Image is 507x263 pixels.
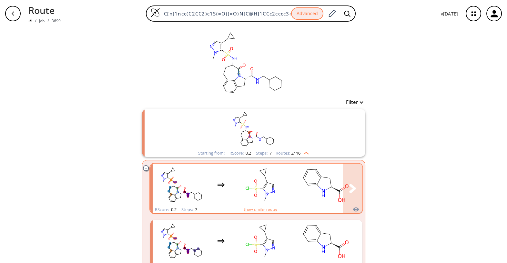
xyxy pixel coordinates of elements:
[35,17,36,24] li: /
[291,7,323,20] button: Advanced
[181,207,197,212] div: Steps :
[269,150,272,156] span: 7
[360,221,419,261] svg: C#C[C@H](N)C(=O)O
[28,3,61,17] p: Route
[28,18,32,22] img: Spaya logo
[170,109,338,149] svg: Cn1ncc(C2CC2)c1S(=O)(=O)N[C@H]1CCc2cccc3c2N(C1=O)[C@H](C(=O)NCC1CCCCC1)C3
[47,17,49,24] li: /
[229,151,251,155] div: RScore :
[231,165,289,205] svg: Cn1ncc(C2CC2)c1S(=O)(=O)Cl
[256,151,272,155] div: Steps :
[441,10,458,17] p: v [DATE]
[296,221,354,261] svg: O=C(O)[C@@H]1Cc2ccccc2N1
[300,149,309,155] img: Up
[342,100,363,105] button: Filter
[153,165,211,205] svg: Cn1ncc(C2CC2)c1S(=O)(=O)N[C@H]1CCc2cccc3c2N(C1=O)[C@H](C(=O)NCC1CCCCC1)C3
[153,221,211,261] svg: Cn1ncc(C2CC2)c1S(=O)(=O)N[C@H]1CCc2cccc3c2N(C1=O)[C@H](C(=O)NCC1CCCCC1)C3
[160,10,291,17] input: Enter SMILES
[244,207,277,212] button: Show similar routes
[231,221,289,261] svg: Cn1ncc(C2CC2)c1S(=O)(=O)Cl
[276,151,309,155] div: Routes:
[198,151,225,155] div: Starting from:
[170,207,177,212] span: 0.2
[245,150,251,156] span: 0.2
[194,207,197,212] span: 7
[296,165,354,205] svg: O=C(O)[C@@H]1Cc2ccccc2N1
[52,18,61,24] a: 3699
[39,18,45,24] a: Job
[150,8,160,17] img: Logo Spaya
[182,27,311,98] svg: C[n]1ncc(C2CC2)c1S(=O)(=O)N[C@H]1CCc2cccc3c2N([C@H](C(=O)NCC2CCCCC2)C3)C1=O
[291,151,300,155] span: 3 / 16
